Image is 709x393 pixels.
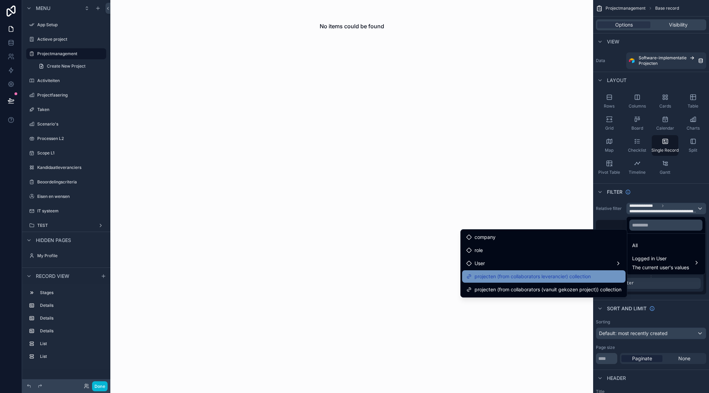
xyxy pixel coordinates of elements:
span: projecten (from collaborators (vanuit gekozen project)) collection [475,285,621,294]
span: All [632,241,638,250]
span: Logged in User [632,254,689,263]
h2: No items could be found [320,22,384,30]
span: role [475,246,483,254]
span: The current user's values [632,264,689,271]
span: projecten (from collaborators leverancier) collection [475,272,591,281]
span: User [475,259,485,268]
span: company [475,233,496,241]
